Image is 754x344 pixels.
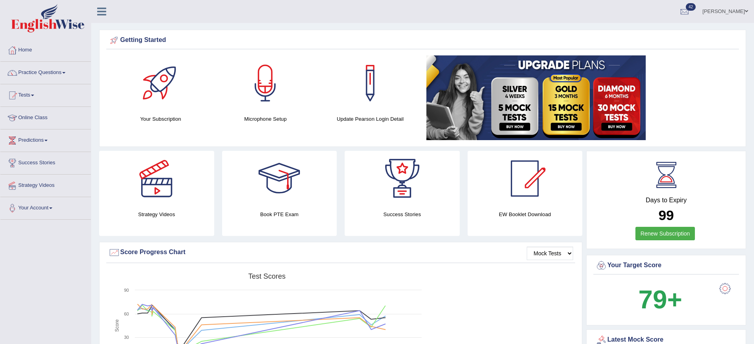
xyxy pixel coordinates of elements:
[0,84,91,104] a: Tests
[345,210,460,219] h4: Success Stories
[595,260,737,272] div: Your Target Score
[0,39,91,59] a: Home
[686,3,696,11] span: 42
[322,115,418,123] h4: Update Pearson Login Detail
[0,197,91,217] a: Your Account
[426,55,646,140] img: small5.jpg
[0,175,91,194] a: Strategy Videos
[248,272,286,280] tspan: Test scores
[114,319,120,332] tspan: Score
[217,115,314,123] h4: Microphone Setup
[0,62,91,82] a: Practice Questions
[595,197,737,204] h4: Days to Expiry
[635,227,695,240] a: Renew Subscription
[108,247,573,258] div: Score Progress Chart
[0,107,91,127] a: Online Class
[108,34,737,46] div: Getting Started
[658,207,674,223] b: 99
[124,312,129,316] text: 60
[468,210,583,219] h4: EW Booklet Download
[639,285,682,314] b: 79+
[124,288,129,293] text: 90
[124,335,129,340] text: 30
[112,115,209,123] h4: Your Subscription
[222,210,337,219] h4: Book PTE Exam
[99,210,214,219] h4: Strategy Videos
[0,152,91,172] a: Success Stories
[0,129,91,149] a: Predictions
